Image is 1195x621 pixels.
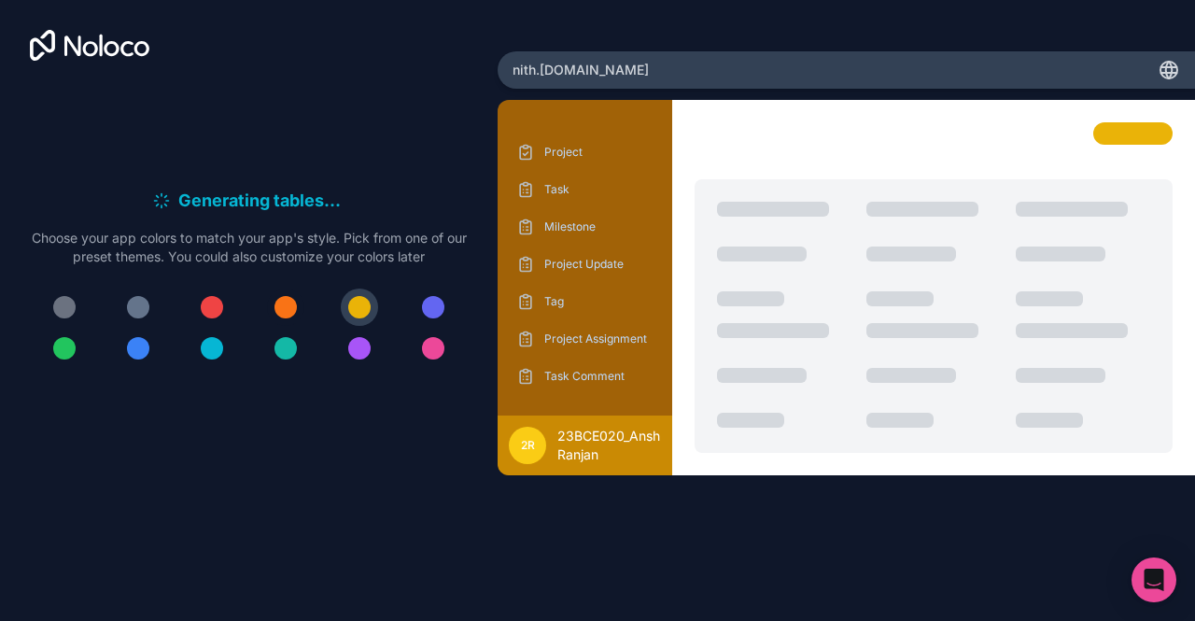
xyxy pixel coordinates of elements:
span: . [324,188,330,214]
div: Open Intercom Messenger [1132,557,1176,602]
p: Task [544,182,654,197]
span: nith .[DOMAIN_NAME] [513,61,649,79]
p: Choose your app colors to match your app's style. Pick from one of our preset themes. You could a... [30,229,468,266]
h6: Generating tables [178,188,346,214]
span: . [335,188,341,214]
span: 2R [521,438,535,453]
p: Project Update [544,257,654,272]
span: 23BCE020_Ansh Ranjan [557,427,661,464]
p: Project [544,145,654,160]
div: scrollable content [513,137,657,401]
p: Milestone [544,219,654,234]
p: Tag [544,294,654,309]
span: . [330,188,335,214]
p: Project Assignment [544,332,654,346]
